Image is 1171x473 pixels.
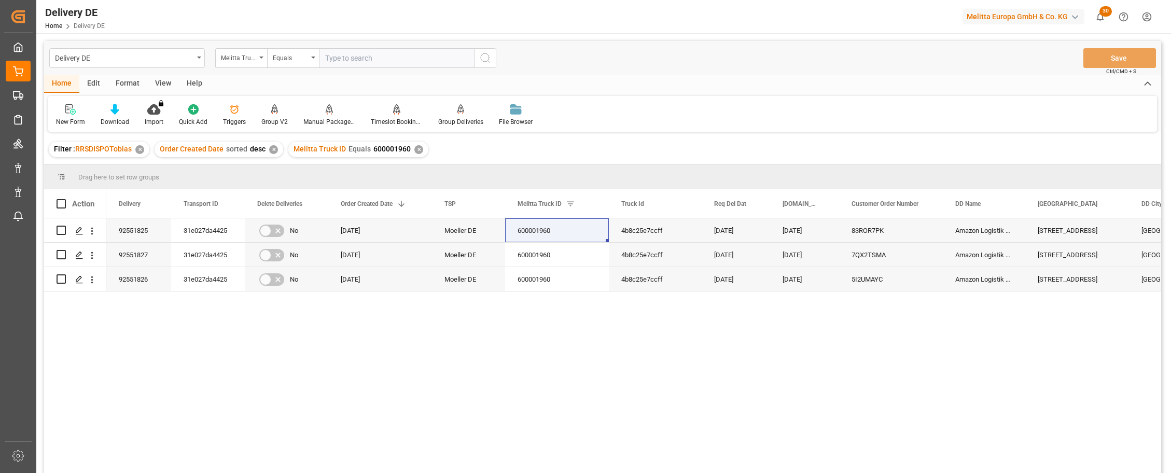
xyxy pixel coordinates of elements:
[839,218,943,242] div: 83ROR7PK
[770,267,839,291] div: [DATE]
[179,75,210,93] div: Help
[371,117,423,127] div: Timeslot Booking Report
[328,218,432,242] div: [DATE]
[273,51,308,63] div: Equals
[160,145,224,153] span: Order Created Date
[147,75,179,93] div: View
[438,117,483,127] div: Group Deliveries
[702,267,770,291] div: [DATE]
[290,243,298,267] span: No
[475,48,496,68] button: search button
[518,200,562,207] span: Melitta Truck ID
[505,218,609,242] div: 600001960
[319,48,475,68] input: Type to search
[171,243,245,267] div: 31e027da4425
[1141,200,1162,207] span: DD City
[1089,5,1112,29] button: show 30 new notifications
[1025,218,1129,242] div: [STREET_ADDRESS]
[290,268,298,291] span: No
[770,243,839,267] div: [DATE]
[257,200,302,207] span: Delete Deliveries
[414,145,423,154] div: ✕
[79,75,108,93] div: Edit
[226,145,247,153] span: sorted
[303,117,355,127] div: Manual Package TypeDetermination
[119,200,141,207] span: Delivery
[1025,243,1129,267] div: [STREET_ADDRESS]
[44,267,106,291] div: Press SPACE to select this row.
[432,243,505,267] div: Moeller DE
[963,9,1084,24] div: Melitta Europa GmbH & Co. KG
[72,199,94,208] div: Action
[44,243,106,267] div: Press SPACE to select this row.
[179,117,207,127] div: Quick Add
[1083,48,1156,68] button: Save
[373,145,411,153] span: 600001960
[783,200,817,207] span: [DOMAIN_NAME] Dat
[609,267,702,291] div: 4b8c25e7ccff
[135,145,144,154] div: ✕
[341,200,393,207] span: Order Created Date
[1112,5,1135,29] button: Help Center
[108,75,147,93] div: Format
[1106,67,1136,75] span: Ctrl/CMD + S
[44,75,79,93] div: Home
[328,243,432,267] div: [DATE]
[75,145,132,153] span: RRSDISPOTobias
[101,117,129,127] div: Download
[250,145,266,153] span: desc
[963,7,1089,26] button: Melitta Europa GmbH & Co. KG
[943,218,1025,242] div: Amazon Logistik Dortmund GmbH
[45,22,62,30] a: Home
[171,218,245,242] div: 31e027da4425
[267,48,319,68] button: open menu
[290,219,298,243] span: No
[1025,267,1129,291] div: [STREET_ADDRESS]
[839,243,943,267] div: 7QX2TSMA
[943,267,1025,291] div: Amazon Logistik Dortmund GmbH
[328,267,432,291] div: [DATE]
[609,218,702,242] div: 4b8c25e7ccff
[223,117,246,127] div: Triggers
[184,200,218,207] span: Transport ID
[770,218,839,242] div: [DATE]
[702,243,770,267] div: [DATE]
[106,267,171,291] div: 92551826
[505,243,609,267] div: 600001960
[106,218,171,242] div: 92551825
[1038,200,1097,207] span: [GEOGRAPHIC_DATA]
[609,243,702,267] div: 4b8c25e7ccff
[432,218,505,242] div: Moeller DE
[505,267,609,291] div: 600001960
[55,51,193,64] div: Delivery DE
[955,200,981,207] span: DD Name
[78,173,159,181] span: Drag here to set row groups
[621,200,644,207] span: Truck Id
[54,145,75,153] span: Filter :
[444,200,456,207] span: TSP
[499,117,533,127] div: File Browser
[839,267,943,291] div: 5I2UMAYC
[261,117,288,127] div: Group V2
[171,267,245,291] div: 31e027da4425
[45,5,105,20] div: Delivery DE
[852,200,918,207] span: Customer Order Number
[221,51,256,63] div: Melitta Truck ID
[432,267,505,291] div: Moeller DE
[44,218,106,243] div: Press SPACE to select this row.
[1099,6,1112,17] span: 30
[49,48,205,68] button: open menu
[714,200,746,207] span: Req Del Dat
[294,145,346,153] span: Melitta Truck ID
[56,117,85,127] div: New Form
[269,145,278,154] div: ✕
[348,145,371,153] span: Equals
[106,243,171,267] div: 92551827
[215,48,267,68] button: open menu
[943,243,1025,267] div: Amazon Logistik Dortmund GmbH
[702,218,770,242] div: [DATE]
